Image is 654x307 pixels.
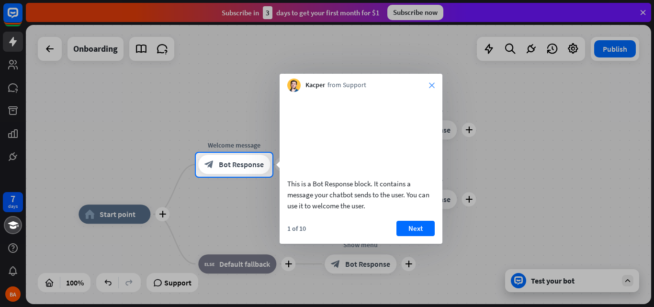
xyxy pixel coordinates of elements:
[219,160,264,170] span: Bot Response
[327,80,366,90] span: from Support
[287,224,306,233] div: 1 of 10
[396,221,435,236] button: Next
[287,178,435,211] div: This is a Bot Response block. It contains a message your chatbot sends to the user. You can use i...
[429,82,435,88] i: close
[305,80,325,90] span: Kacper
[204,160,214,170] i: block_bot_response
